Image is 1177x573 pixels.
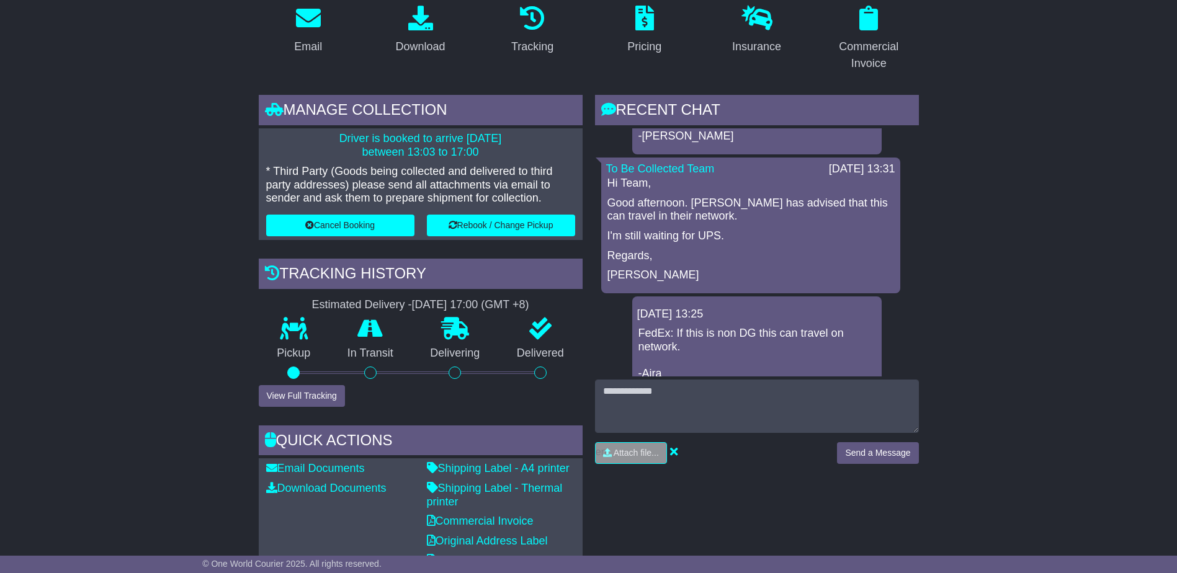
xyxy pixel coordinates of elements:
[427,515,534,527] a: Commercial Invoice
[427,554,507,566] a: Address Label
[266,462,365,474] a: Email Documents
[732,38,781,55] div: Insurance
[294,38,322,55] div: Email
[266,165,575,205] p: * Third Party (Goods being collected and delivered to third party addresses) please send all atta...
[638,327,875,380] p: FedEx: If this is non DG this can travel on network. -Aira
[619,1,669,60] a: Pricing
[595,95,919,128] div: RECENT CHAT
[427,535,548,547] a: Original Address Label
[511,38,553,55] div: Tracking
[259,259,583,292] div: Tracking history
[266,482,387,494] a: Download Documents
[329,347,412,360] p: In Transit
[724,1,789,60] a: Insurance
[427,215,575,236] button: Rebook / Change Pickup
[412,298,529,312] div: [DATE] 17:00 (GMT +8)
[259,95,583,128] div: Manage collection
[607,249,894,263] p: Regards,
[607,177,894,190] p: Hi Team,
[607,197,894,223] p: Good afternoon. [PERSON_NAME] has advised that this can travel in their network.
[637,308,877,321] div: [DATE] 13:25
[259,298,583,312] div: Estimated Delivery -
[427,462,570,474] a: Shipping Label - A4 printer
[266,215,414,236] button: Cancel Booking
[498,347,583,360] p: Delivered
[638,130,875,143] p: -[PERSON_NAME]
[387,1,453,60] a: Download
[266,132,575,159] p: Driver is booked to arrive [DATE] between 13:03 to 17:00
[202,559,382,569] span: © One World Courier 2025. All rights reserved.
[259,385,345,407] button: View Full Tracking
[503,1,562,60] a: Tracking
[827,38,911,72] div: Commercial Invoice
[627,38,661,55] div: Pricing
[606,162,715,175] a: To Be Collected Team
[259,425,583,459] div: Quick Actions
[607,269,894,282] p: [PERSON_NAME]
[286,1,330,60] a: Email
[829,162,895,176] div: [DATE] 13:31
[412,347,499,360] p: Delivering
[259,347,329,360] p: Pickup
[607,229,894,243] p: I'm still waiting for UPS.
[395,38,445,55] div: Download
[819,1,919,76] a: Commercial Invoice
[837,442,918,464] button: Send a Message
[427,482,563,508] a: Shipping Label - Thermal printer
